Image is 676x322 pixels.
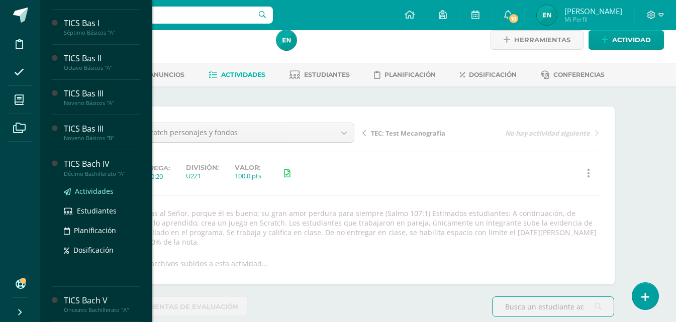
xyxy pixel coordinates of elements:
[64,158,140,170] div: TICS Bach IV
[362,128,480,138] a: TEC: Test Mecanografía
[64,158,140,177] a: TICS Bach IVDécimo Bachillerato "A"
[537,5,557,25] img: 00bc85849806240248e66f61f9775644.png
[460,67,517,83] a: Dosificación
[186,171,219,180] div: U2Z1
[64,123,140,142] a: TICS Bas IIINoveno Básicos "B"
[64,123,140,135] div: TICS Bas III
[114,208,603,247] div: Den gracias al Señor, porque él es bueno; su gran amor perdura para siempre (Salmo 107:1) Estimad...
[64,18,140,36] a: TICS Bas ISéptimo Básicos "A"
[64,18,140,29] div: TICS Bas I
[75,186,114,196] span: Actividades
[125,259,268,268] div: No hay archivos subidos a esta actividad...
[612,31,651,49] span: Actividad
[64,53,140,64] div: TICS Bas II
[149,71,184,78] span: Anuncios
[64,225,140,236] a: Planificación
[64,295,140,313] a: TICS Bach VOnceavo Bachillerato "A"
[505,129,590,138] span: No hay actividad siguiente
[235,164,261,171] label: Valor:
[136,67,184,83] a: Anuncios
[126,123,327,142] span: TEC: Scratch personajes y fondos
[384,71,436,78] span: Planificación
[119,123,354,142] a: TEC: Scratch personajes y fondos
[122,297,238,316] span: Herramientas de evaluación
[304,71,350,78] span: Estudiantes
[47,7,273,24] input: Busca un usuario...
[508,13,519,24] span: 10
[541,67,605,83] a: Conferencias
[589,30,664,50] a: Actividad
[78,42,264,52] div: Sexto Primaria 'B'
[289,67,350,83] a: Estudiantes
[74,226,116,235] span: Planificación
[64,295,140,306] div: TICS Bach V
[64,88,140,106] a: TICS Bas IIINoveno Básicos "A"
[276,30,297,50] img: 00bc85849806240248e66f61f9775644.png
[64,53,140,71] a: TICS Bas IIOctavo Básicos "A"
[371,129,445,138] span: TEC: Test Mecanografía
[469,71,517,78] span: Dosificación
[491,30,584,50] a: Herramientas
[374,67,436,83] a: Planificación
[235,171,261,180] div: 100.0 pts
[564,15,622,24] span: Mi Perfil
[64,64,140,71] div: Octavo Básicos "A"
[64,205,140,217] a: Estudiantes
[77,206,117,216] span: Estudiantes
[64,244,140,256] a: Dosificación
[493,297,614,316] input: Busca un estudiante aquí...
[64,29,140,36] div: Séptimo Básicos "A"
[136,164,170,172] span: Entrega:
[64,170,140,177] div: Décimo Bachillerato "A"
[221,71,265,78] span: Actividades
[186,164,219,171] label: División:
[209,67,265,83] a: Actividades
[64,306,140,313] div: Onceavo Bachillerato "A"
[73,245,114,255] span: Dosificación
[564,6,622,16] span: [PERSON_NAME]
[78,28,264,42] h1: TICS Pri 6
[64,135,140,142] div: Noveno Básicos "B"
[64,99,140,106] div: Noveno Básicos "A"
[64,185,140,197] a: Actividades
[64,88,140,99] div: TICS Bas III
[553,71,605,78] span: Conferencias
[514,31,570,49] span: Herramientas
